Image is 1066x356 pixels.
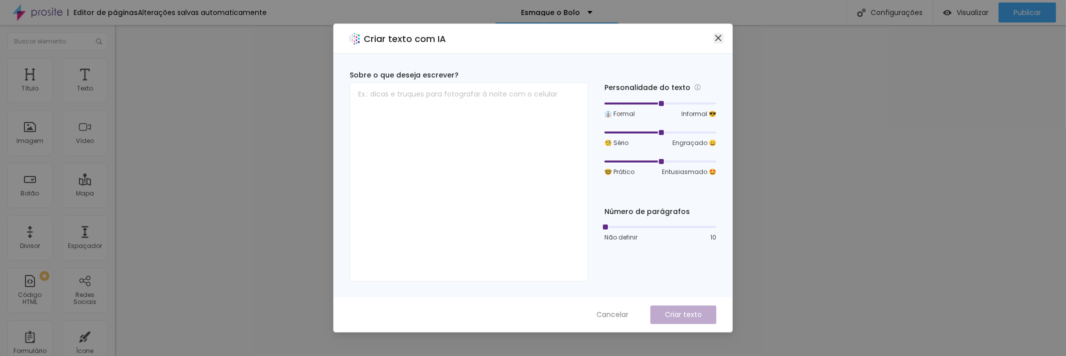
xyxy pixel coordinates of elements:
[604,167,634,176] font: 🤓 Prático
[604,138,628,147] font: 🧐 Sério
[596,309,628,319] font: Cancelar
[604,109,635,118] font: 👔 Formal
[713,33,724,43] button: Fechar
[714,34,722,42] span: fechar
[672,138,716,147] font: Engraçado 😄
[662,167,716,176] font: Entusiasmado 🤩
[650,305,716,324] button: Criar texto
[710,233,716,241] font: 10
[364,32,446,45] font: Criar texto com IA
[586,305,638,324] button: Cancelar
[604,233,637,241] font: Não definir
[681,109,716,118] font: Informal 😎
[604,206,690,216] font: Número de parágrafos
[350,70,459,80] font: Sobre o que deseja escrever?
[604,82,690,92] font: Personalidade do texto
